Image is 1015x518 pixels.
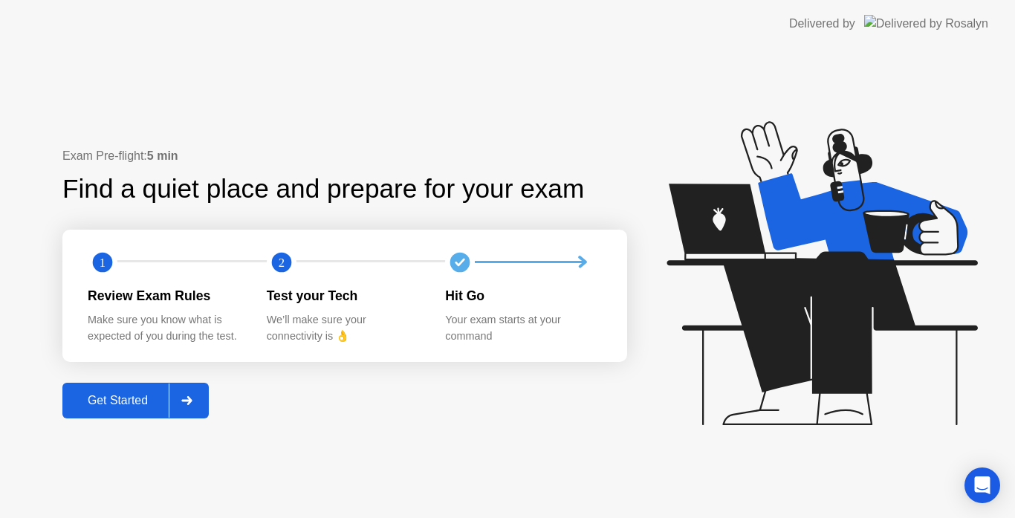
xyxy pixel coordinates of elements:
[67,394,169,407] div: Get Started
[267,286,422,305] div: Test your Tech
[864,15,988,32] img: Delivered by Rosalyn
[964,467,1000,503] div: Open Intercom Messenger
[62,147,627,165] div: Exam Pre-flight:
[279,255,285,269] text: 2
[147,149,178,162] b: 5 min
[88,312,243,344] div: Make sure you know what is expected of you during the test.
[789,15,855,33] div: Delivered by
[62,169,586,209] div: Find a quiet place and prepare for your exam
[88,286,243,305] div: Review Exam Rules
[445,286,600,305] div: Hit Go
[100,255,106,269] text: 1
[62,383,209,418] button: Get Started
[267,312,422,344] div: We’ll make sure your connectivity is 👌
[445,312,600,344] div: Your exam starts at your command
